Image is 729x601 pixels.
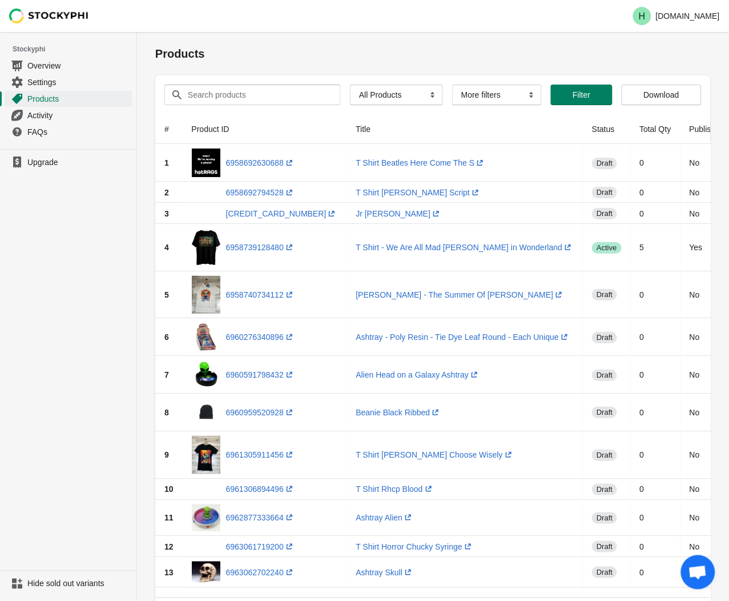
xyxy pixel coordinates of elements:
span: 13 [164,568,174,577]
a: 6961305911456(opens a new window) [226,450,295,459]
a: 6960959520928(opens a new window) [226,408,295,417]
a: Activity [5,107,132,123]
img: 502563.jpg [192,360,220,389]
a: 6960591798432(opens a new window) [226,370,295,379]
a: Products [5,90,132,107]
a: Settings [5,74,132,90]
span: Stockyphi [13,43,136,55]
img: image_34fcfe6c-a03d-4fd4-b16b-d63a27655cdf.jpg [192,436,220,474]
a: 6963061719200(opens a new window) [226,542,295,551]
span: draft [592,208,617,219]
a: 6963062702240(opens a new window) [226,568,295,577]
a: Ashtray Alien(opens a new window) [356,513,414,522]
span: draft [592,370,617,381]
a: Alien Head on a Galaxy Ashtray(opens a new window) [356,370,480,379]
td: 0 [631,500,680,536]
span: Products [27,93,130,105]
span: 5 [164,290,169,299]
th: Total Qty [631,114,680,144]
a: Hide sold out variants [5,576,132,592]
a: 6958740734112(opens a new window) [226,290,295,299]
span: Filter [573,90,590,99]
th: # [155,114,183,144]
th: Product ID [183,114,347,144]
img: 500298.png [192,229,220,267]
a: 6961306894496(opens a new window) [226,484,295,494]
span: draft [592,407,617,418]
span: active [592,242,621,254]
img: 1110990101.jpg [192,504,220,532]
span: Avatar with initials H [633,7,651,25]
span: 10 [164,484,174,494]
img: image_de5f00f6-9874-42ea-bcb3-67a83f16a68c.jpg [192,276,220,314]
p: [DOMAIN_NAME] [656,11,720,21]
a: Beanie Black Ribbed(opens a new window) [356,408,441,417]
a: T Shirt Rhcp Blood(opens a new window) [356,484,434,494]
span: Hide sold out variants [27,578,130,590]
input: Search products [187,85,320,105]
h1: Products [155,46,711,62]
a: [PERSON_NAME] - The Summer Of [PERSON_NAME](opens a new window) [356,290,565,299]
button: Download [622,85,702,105]
a: T Shirt [PERSON_NAME] Script(opens a new window) [356,188,481,197]
a: 6960276340896(opens a new window) [226,332,295,342]
img: 502747.png [192,398,220,427]
a: T Shirt Beatles Here Come The S(opens a new window) [356,158,486,167]
span: Download [644,90,679,99]
span: Upgrade [27,157,130,168]
span: 3 [164,209,169,218]
a: T Shirt Horror Chucky Syringe(opens a new window) [356,542,473,551]
span: draft [592,332,617,343]
span: FAQs [27,126,130,138]
td: 0 [631,356,680,394]
td: 0 [631,203,680,224]
span: 11 [164,513,174,522]
button: Avatar with initials H[DOMAIN_NAME] [629,5,724,27]
span: draft [592,187,617,198]
span: draft [592,158,617,169]
td: 5 [631,224,680,271]
span: 7 [164,370,169,379]
span: 8 [164,408,169,417]
img: 501734.jpg [192,562,220,583]
td: 0 [631,431,680,479]
th: Status [583,114,630,144]
span: Activity [27,110,130,121]
img: missingphoto_7a24dcec-e92d-412d-8321-cee5b0539024.png [192,149,220,177]
td: 0 [631,557,680,588]
a: 6958739128480(opens a new window) [226,243,295,252]
span: draft [592,541,617,552]
a: 6958692794528(opens a new window) [226,188,295,197]
td: 0 [631,144,680,182]
span: draft [592,567,617,578]
span: draft [592,512,617,524]
button: Filter [551,85,612,105]
td: 0 [631,271,680,319]
td: 0 [631,394,680,431]
a: 6962877333664(opens a new window) [226,513,295,522]
td: 0 [631,182,680,203]
span: draft [592,289,617,300]
span: 6 [164,332,169,342]
img: 503899.jpg [192,323,220,351]
a: Ashtray - Poly Resin - Tie Dye Leaf Round - Each Unique(opens a new window) [356,332,570,342]
span: 9 [164,450,169,459]
a: T Shirt [PERSON_NAME] Choose Wisely(opens a new window) [356,450,514,459]
span: draft [592,484,617,495]
span: Settings [27,77,130,88]
a: FAQs [5,123,132,140]
a: Overview [5,57,132,74]
td: 0 [631,536,680,557]
span: 12 [164,542,174,551]
a: Ashtray Skull(opens a new window) [356,568,414,577]
a: Jr [PERSON_NAME](opens a new window) [356,209,442,218]
a: [CREDIT_CARD_NUMBER](opens a new window) [226,209,338,218]
span: 1 [164,158,169,167]
div: Open chat [681,555,715,590]
a: 6958692630688(opens a new window) [226,158,295,167]
span: Overview [27,60,130,71]
td: 0 [631,318,680,356]
img: Stockyphi [9,9,89,23]
span: 2 [164,188,169,197]
th: Title [347,114,583,144]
